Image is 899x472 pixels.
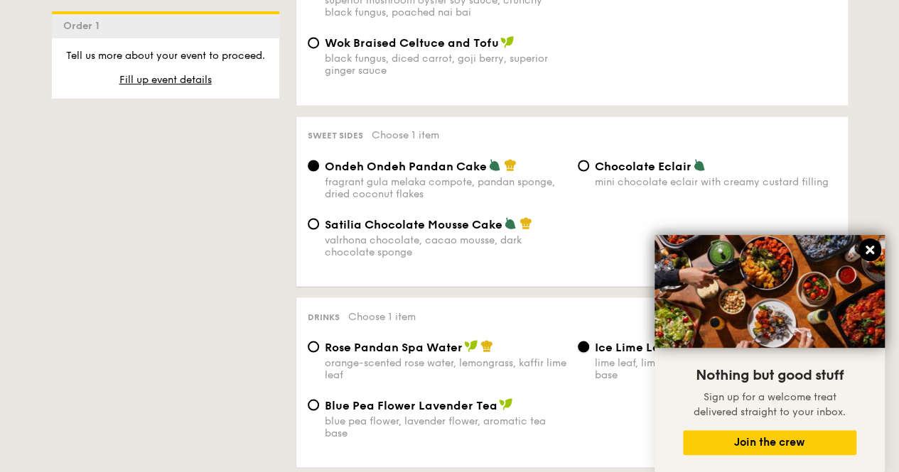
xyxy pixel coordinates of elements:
input: Blue Pea Flower Lavender Teablue pea flower, lavender flower, aromatic tea base [308,399,319,410]
img: icon-chef-hat.a58ddaea.svg [504,158,517,171]
span: Satilia Chocolate Mousse Cake [325,217,502,231]
img: icon-vegetarian.fe4039eb.svg [693,158,706,171]
input: Satilia Chocolate Mousse Cakevalrhona chocolate, cacao mousse, dark chocolate sponge [308,218,319,229]
span: Sweet sides [308,131,363,141]
img: icon-vegan.f8ff3823.svg [464,339,478,352]
button: Join the crew [683,430,856,455]
span: Nothing but good stuff [696,367,844,384]
img: icon-chef-hat.a58ddaea.svg [480,339,493,352]
span: Choose 1 item [372,129,439,141]
span: Wok Braised Celtuce and Tofu [325,36,499,50]
input: Wok Braised Celtuce and Tofublack fungus, diced carrot, goji berry, superior ginger sauce [308,37,319,48]
span: Rose Pandan Spa Water [325,340,463,353]
span: Chocolate Eclair [595,159,691,172]
div: valrhona chocolate, cacao mousse, dark chocolate sponge [325,234,566,258]
img: icon-vegan.f8ff3823.svg [499,397,513,410]
img: icon-vegetarian.fe4039eb.svg [504,216,517,229]
span: Blue Pea Flower Lavender Tea [325,398,497,412]
button: Close [858,238,881,261]
span: Order 1 [63,20,105,32]
span: Ondeh Ondeh Pandan Cake [325,159,487,172]
img: DSC07876-Edit02-Large.jpeg [655,235,885,348]
span: Fill up event details [119,74,212,86]
input: Rose Pandan Spa Waterorange-scented rose water, lemongrass, kaffir lime leaf [308,341,319,352]
span: Sign up for a welcome treat delivered straight to your inbox. [694,391,846,418]
span: Ice Lime Lemon Tea [595,340,709,353]
input: Chocolate Eclairmini chocolate eclair with creamy custard filling [578,160,589,171]
img: icon-vegetarian.fe4039eb.svg [488,158,501,171]
img: icon-chef-hat.a58ddaea.svg [520,216,532,229]
div: orange-scented rose water, lemongrass, kaffir lime leaf [325,356,566,380]
div: mini chocolate eclair with creamy custard filling [595,175,836,187]
input: Ondeh Ondeh Pandan Cakefragrant gula melaka compote, pandan sponge, dried coconut flakes [308,160,319,171]
div: lime leaf, lime juice, lemon juice, aromatic tea base [595,356,836,380]
div: black fungus, diced carrot, goji berry, superior ginger sauce [325,53,566,77]
div: fragrant gula melaka compote, pandan sponge, dried coconut flakes [325,175,566,199]
span: Drinks [308,312,340,322]
input: Ice Lime Lemon Tealime leaf, lime juice, lemon juice, aromatic tea base [578,341,589,352]
p: Tell us more about your event to proceed. [63,49,268,63]
div: blue pea flower, lavender flower, aromatic tea base [325,415,566,439]
span: Choose 1 item [348,310,416,322]
img: icon-vegan.f8ff3823.svg [500,35,515,48]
